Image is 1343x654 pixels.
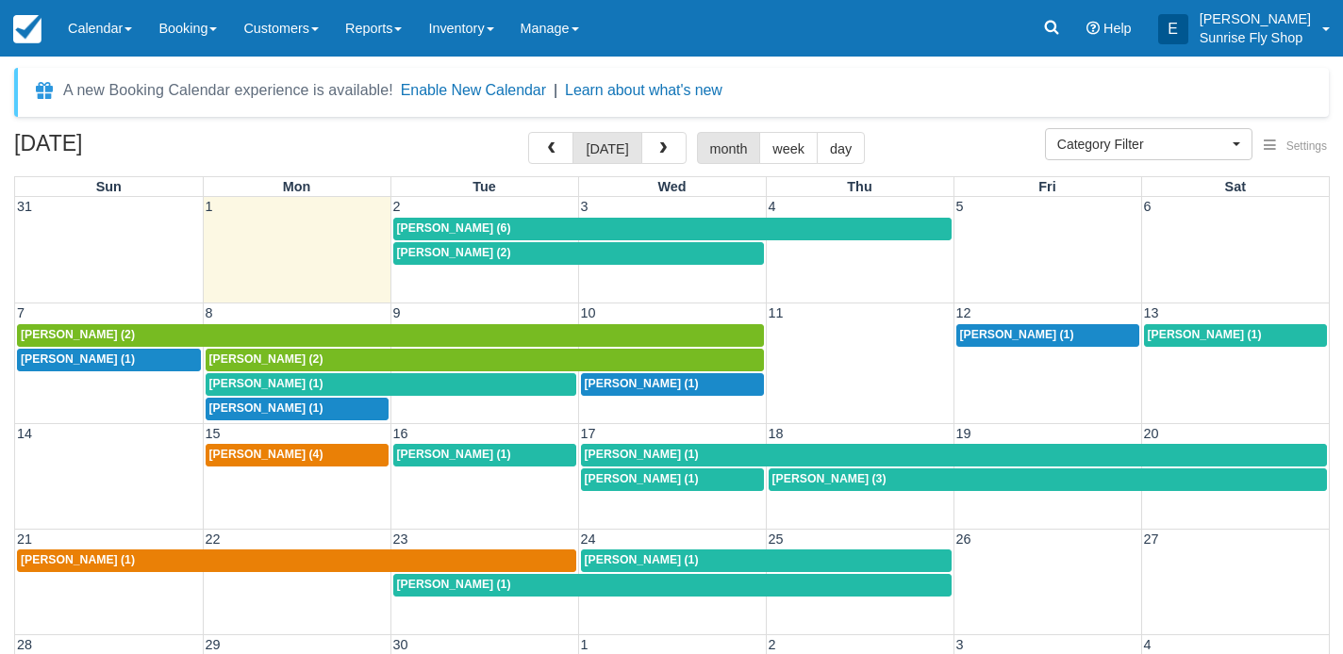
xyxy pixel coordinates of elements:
[283,179,311,194] span: Mon
[17,549,576,572] a: [PERSON_NAME] (1)
[581,444,1328,466] a: [PERSON_NAME] (1)
[767,199,778,214] span: 4
[209,448,323,461] span: [PERSON_NAME] (4)
[767,637,778,652] span: 2
[393,574,952,597] a: [PERSON_NAME] (1)
[581,468,764,491] a: [PERSON_NAME] (1)
[1144,324,1328,347] a: [PERSON_NAME] (1)
[204,305,215,320] span: 8
[954,426,973,441] span: 19
[1057,135,1228,154] span: Category Filter
[63,79,393,102] div: A new Booking Calendar experience is available!
[1103,21,1132,36] span: Help
[579,637,590,652] span: 1
[391,531,410,547] span: 23
[393,242,764,265] a: [PERSON_NAME] (2)
[1158,14,1188,44] div: E
[697,132,761,164] button: month
[572,132,641,164] button: [DATE]
[15,531,34,547] span: 21
[585,377,699,390] span: [PERSON_NAME] (1)
[401,81,546,100] button: Enable New Calendar
[397,246,511,259] span: [PERSON_NAME] (2)
[391,305,403,320] span: 9
[391,426,410,441] span: 16
[767,426,786,441] span: 18
[1142,426,1161,441] span: 20
[585,472,699,485] span: [PERSON_NAME] (1)
[1038,179,1055,194] span: Fri
[1286,139,1327,153] span: Settings
[1225,179,1246,194] span: Sat
[954,531,973,547] span: 26
[960,328,1074,341] span: [PERSON_NAME] (1)
[759,132,818,164] button: week
[579,531,598,547] span: 24
[954,199,966,214] span: 5
[13,15,41,43] img: checkfront-main-nav-mini-logo.png
[204,531,223,547] span: 22
[206,444,389,466] a: [PERSON_NAME] (4)
[393,218,952,240] a: [PERSON_NAME] (6)
[1142,637,1153,652] span: 4
[579,199,590,214] span: 3
[21,352,135,366] span: [PERSON_NAME] (1)
[817,132,865,164] button: day
[17,349,201,371] a: [PERSON_NAME] (1)
[14,132,253,167] h2: [DATE]
[209,401,323,415] span: [PERSON_NAME] (1)
[581,373,764,396] a: [PERSON_NAME] (1)
[1045,128,1252,160] button: Category Filter
[956,324,1139,347] a: [PERSON_NAME] (1)
[204,637,223,652] span: 29
[15,199,34,214] span: 31
[1086,22,1100,35] i: Help
[1142,531,1161,547] span: 27
[579,305,598,320] span: 10
[204,426,223,441] span: 15
[581,549,952,572] a: [PERSON_NAME] (1)
[393,444,576,466] a: [PERSON_NAME] (1)
[209,377,323,390] span: [PERSON_NAME] (1)
[391,637,410,652] span: 30
[565,82,722,98] a: Learn about what's new
[96,179,122,194] span: Sun
[206,373,576,396] a: [PERSON_NAME] (1)
[1148,328,1262,341] span: [PERSON_NAME] (1)
[1142,199,1153,214] span: 6
[767,531,786,547] span: 25
[209,352,323,366] span: [PERSON_NAME] (2)
[21,553,135,566] span: [PERSON_NAME] (1)
[21,328,135,341] span: [PERSON_NAME] (2)
[473,179,496,194] span: Tue
[1142,305,1161,320] span: 13
[15,305,26,320] span: 7
[204,199,215,214] span: 1
[1200,28,1311,47] p: Sunrise Fly Shop
[1252,133,1338,160] button: Settings
[15,637,34,652] span: 28
[767,305,786,320] span: 11
[579,426,598,441] span: 17
[397,221,511,235] span: [PERSON_NAME] (6)
[585,553,699,566] span: [PERSON_NAME] (1)
[15,426,34,441] span: 14
[397,448,511,461] span: [PERSON_NAME] (1)
[17,324,764,347] a: [PERSON_NAME] (2)
[954,305,973,320] span: 12
[391,199,403,214] span: 2
[554,82,557,98] span: |
[397,578,511,591] span: [PERSON_NAME] (1)
[772,472,887,485] span: [PERSON_NAME] (3)
[206,349,764,371] a: [PERSON_NAME] (2)
[206,398,389,420] a: [PERSON_NAME] (1)
[1200,9,1311,28] p: [PERSON_NAME]
[769,468,1328,491] a: [PERSON_NAME] (3)
[954,637,966,652] span: 3
[847,179,871,194] span: Thu
[585,448,699,461] span: [PERSON_NAME] (1)
[657,179,686,194] span: Wed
